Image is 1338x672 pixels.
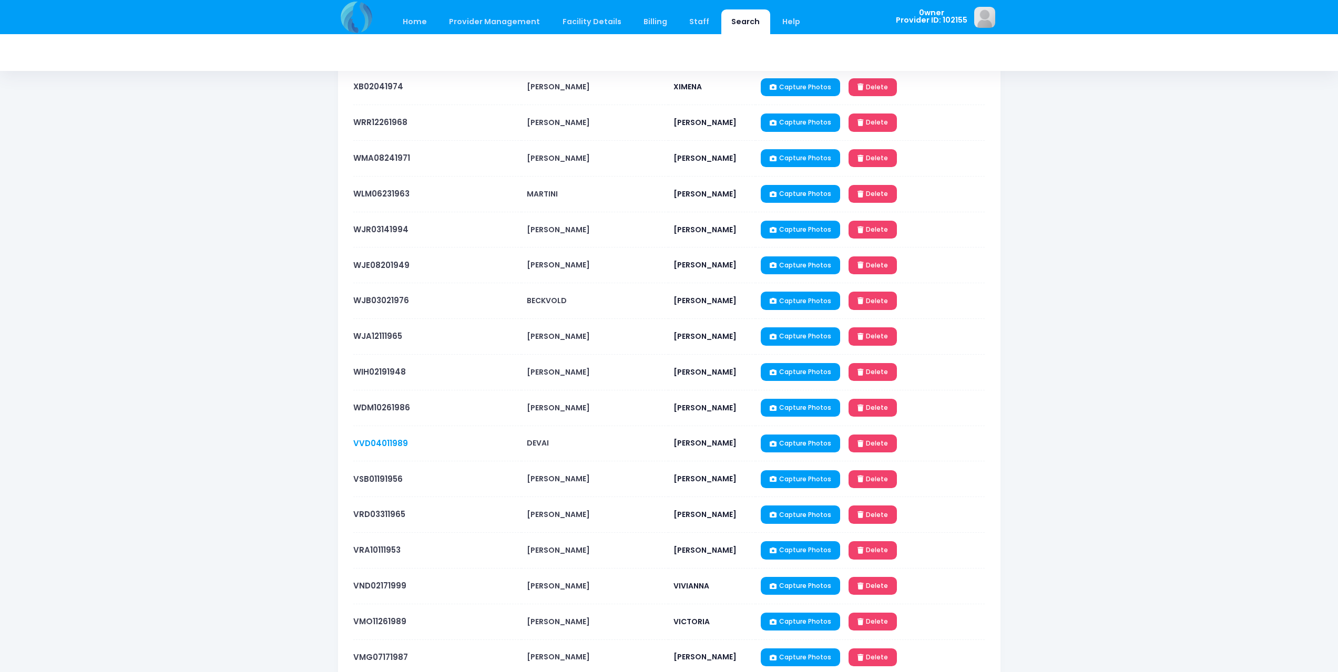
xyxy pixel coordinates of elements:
a: Home [393,9,437,34]
a: XB02041974 [353,81,403,92]
span: [PERSON_NAME] [673,652,737,662]
a: WMA08241971 [353,152,410,163]
a: Help [772,9,810,34]
a: Capture Photos [761,327,840,345]
a: Capture Photos [761,113,840,131]
span: [PERSON_NAME] [527,331,590,342]
span: [PERSON_NAME] [527,224,590,235]
span: [PERSON_NAME] [673,438,737,448]
img: image [974,7,995,28]
a: Capture Photos [761,149,840,167]
span: [PERSON_NAME] [673,509,737,520]
a: Facility Details [552,9,631,34]
a: Capture Photos [761,292,840,309]
span: BECKVOLD [527,295,567,306]
span: [PERSON_NAME] [673,331,737,342]
a: WJB03021976 [353,295,409,306]
span: [PERSON_NAME] [527,652,590,662]
span: [PERSON_NAME] [673,473,737,484]
a: Delete [849,292,897,309]
span: [PERSON_NAME] [527,545,590,555]
span: [PERSON_NAME] [673,153,737,163]
span: [PERSON_NAME] [527,616,590,627]
span: [PERSON_NAME] [673,260,737,270]
span: [PERSON_NAME] [673,189,737,199]
a: Delete [849,363,897,381]
a: Delete [849,185,897,203]
a: Delete [849,221,897,239]
a: WJR03141994 [353,224,408,235]
a: Delete [849,470,897,488]
span: MARTINI [527,189,558,199]
span: [PERSON_NAME] [527,367,590,377]
a: Delete [849,541,897,559]
span: [PERSON_NAME] [527,402,590,413]
span: VICTORIA [673,616,710,627]
span: [PERSON_NAME] [527,117,590,128]
a: Delete [849,505,897,523]
span: DEVAI [527,438,549,448]
a: Delete [849,648,897,666]
a: VVD04011989 [353,438,408,449]
a: Delete [849,613,897,630]
a: WJA12111965 [353,330,402,342]
a: Delete [849,577,897,595]
span: [PERSON_NAME] [673,545,737,555]
span: [PERSON_NAME] [527,260,590,270]
a: Capture Photos [761,648,840,666]
span: [PERSON_NAME] [527,473,590,484]
a: Capture Photos [761,363,840,381]
a: Provider Management [439,9,550,34]
span: [PERSON_NAME] [673,402,737,413]
a: VMG07171987 [353,652,408,663]
span: VIVIANNA [673,581,709,591]
a: Capture Photos [761,613,840,630]
span: [PERSON_NAME] [673,367,737,377]
span: 0wner Provider ID: 102155 [896,9,967,24]
span: [PERSON_NAME] [673,295,737,306]
a: VRA10111953 [353,544,401,555]
span: [PERSON_NAME] [527,153,590,163]
a: Staff [679,9,720,34]
span: XIMENA [673,81,702,92]
a: Capture Photos [761,256,840,274]
a: WIH02191948 [353,366,406,377]
a: Capture Photos [761,221,840,239]
a: Capture Photos [761,435,840,452]
a: VSB01191956 [353,473,403,484]
a: Delete [849,78,897,96]
a: Capture Photos [761,541,840,559]
span: [PERSON_NAME] [527,581,590,591]
a: Delete [849,256,897,274]
a: VRD03311965 [353,509,405,520]
a: Search [721,9,770,34]
a: Delete [849,149,897,167]
span: [PERSON_NAME] [673,117,737,128]
a: WDM10261986 [353,402,410,413]
a: Delete [849,435,897,452]
a: Capture Photos [761,577,840,595]
a: VND02171999 [353,580,406,591]
a: WRR12261968 [353,117,407,128]
a: WJE08201949 [353,260,410,271]
a: Delete [849,113,897,131]
a: WLM06231963 [353,188,410,199]
span: [PERSON_NAME] [527,509,590,520]
span: [PERSON_NAME] [527,81,590,92]
a: Capture Photos [761,399,840,417]
span: [PERSON_NAME] [673,224,737,235]
a: Capture Photos [761,78,840,96]
a: VMO11261989 [353,616,406,627]
a: Capture Photos [761,185,840,203]
a: Delete [849,327,897,345]
a: Billing [633,9,677,34]
a: Capture Photos [761,505,840,523]
a: Delete [849,399,897,417]
a: Capture Photos [761,470,840,488]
